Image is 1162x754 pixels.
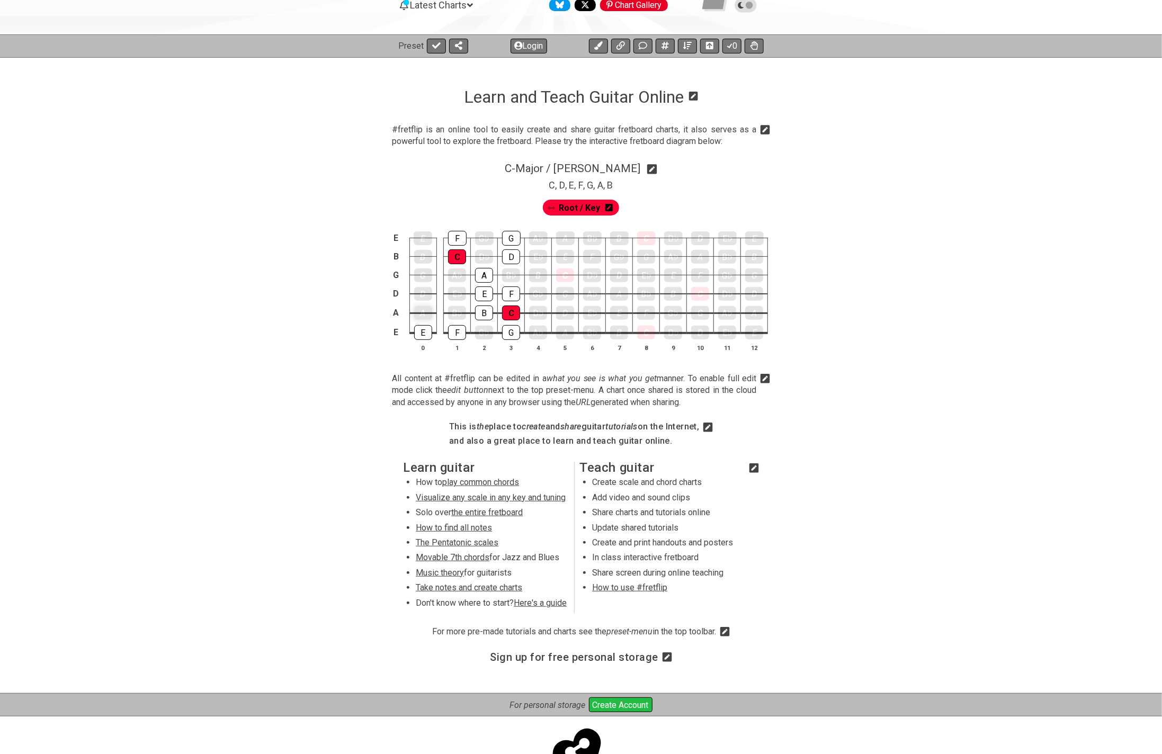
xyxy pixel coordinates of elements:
div: G [556,287,574,301]
div: F [502,286,520,301]
i: Edit [761,124,770,137]
span: Click to edit [490,651,659,666]
div: E [414,325,432,340]
div: E♭ [637,268,655,282]
p: All content at #fretflip can be edited in a manner. To enable full edit mode click the next to th... [392,373,756,408]
div: B♭ [502,268,520,282]
th: 5 [552,342,579,353]
td: G [390,266,403,284]
button: Toggle Dexterity for all fretkits [745,39,764,53]
div: B [610,231,629,245]
div: F [583,250,601,264]
div: G♭ [610,250,628,264]
span: B [607,178,613,192]
div: D [745,287,763,301]
i: Edit [749,462,759,474]
div: E♭ [583,306,601,320]
li: How to [416,477,567,491]
span: Click to edit [403,462,745,613]
div: E♭ [529,250,547,264]
div: F [691,268,709,282]
section: Scale pitch classes [544,176,618,193]
div: E♭ [718,231,737,245]
div: B [745,250,763,264]
div: A♭ [529,326,547,339]
span: Preset [398,41,424,51]
p: #fretflip is an online tool to easily create and share guitar fretboard charts, it also serves as... [392,124,756,148]
th: 3 [498,342,525,353]
div: B [610,326,628,339]
div: B♭ [583,231,602,245]
div: G [691,306,709,320]
span: Click to edit [392,373,756,408]
span: , [603,178,607,192]
button: Toggle horizontal chord view [700,39,719,53]
th: 9 [660,342,687,353]
div: Root / Key [541,198,622,218]
h4: This is place to and guitar on the Internet, [449,421,699,433]
th: 12 [741,342,768,353]
th: 10 [687,342,714,353]
h2: Teach guitar [579,462,745,473]
div: G [637,250,655,264]
div: G [414,268,432,282]
button: Login [511,39,547,53]
li: Create and print handouts and posters [592,537,743,552]
div: G♭ [664,306,682,320]
div: E [610,306,628,320]
div: A♭ [583,287,601,301]
div: E [664,268,682,282]
div: A♭ [448,268,466,282]
div: B♭ [448,306,466,320]
em: tutorials [605,421,638,432]
div: C [448,249,466,264]
span: Click to edit [392,124,756,148]
div: D [414,287,432,301]
div: A♭ [718,306,736,320]
div: G♭ [718,268,736,282]
td: D [390,284,403,303]
div: B♭ [583,326,601,339]
i: For personal storage [510,700,586,710]
div: D♭ [664,231,683,245]
div: F [448,231,467,246]
div: G [745,268,763,282]
i: Edit [663,651,672,664]
td: A [390,303,403,323]
h3: Sign up for free personal storage [490,651,659,663]
div: D♭ [718,287,736,301]
em: preset-menu [606,626,652,636]
div: C [637,231,656,245]
div: C [502,306,520,320]
span: How to find all notes [416,523,492,533]
span: Click to edit [432,626,716,639]
button: Add an identical marker to each fretkit. [589,39,608,53]
li: Share charts and tutorials online [592,507,743,522]
i: Edit marker [605,200,613,216]
div: G♭ [475,231,494,245]
button: 0 [722,39,741,53]
th: 2 [471,342,498,353]
div: G♭ [475,326,493,339]
span: Movable 7th chords [416,552,489,562]
li: Create scale and chord charts [592,477,743,491]
button: Share Preset [449,39,468,53]
div: A [745,306,763,320]
em: edit button [448,385,488,395]
em: create [522,421,545,432]
div: A♭ [664,250,682,264]
i: Edit [720,626,730,639]
em: what you see is what you get [547,373,657,383]
div: E♭ [718,326,736,339]
span: , [583,178,587,192]
div: F [637,306,655,320]
div: G [502,325,520,340]
div: E [414,231,432,245]
div: D [691,326,709,339]
li: Solo over [416,507,567,522]
li: Add video and sound clips [592,492,743,507]
span: C - Major / [PERSON_NAME] [505,162,640,175]
div: C [637,326,655,339]
div: C [556,268,574,282]
td: E [390,322,403,343]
